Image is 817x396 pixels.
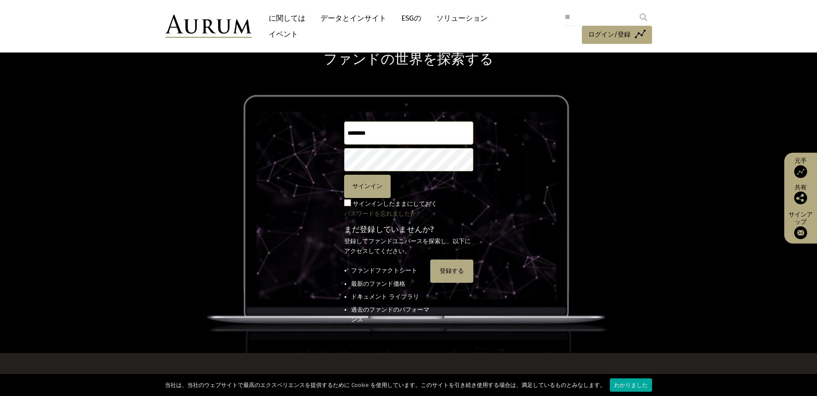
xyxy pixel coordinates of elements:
[794,192,807,204] img: この投稿を共有する
[588,29,631,40] span: ログイン/登録
[397,10,426,26] a: ESGの
[264,26,298,42] a: イベント
[610,378,652,392] div: わかりました
[789,157,813,178] a: 元手
[789,211,813,239] a: サインアップ
[353,200,437,207] font: サインインしたままにしておく
[316,10,391,26] a: データとインサイト
[344,226,473,233] h4: まだ登録していませんか?
[430,260,473,283] button: 登録する
[344,210,419,217] a: パスワードを忘れましたか?
[582,26,652,44] a: ログイン/登録
[789,211,813,226] font: サインアップ
[351,279,431,289] li: 最新のファンド価格
[795,184,807,191] font: 共有
[794,226,807,239] img: ニュースレターに登録する
[432,10,492,26] a: ソリューション
[794,165,807,178] img: アクセス資金
[351,305,431,325] li: 過去のファンドのパフォーマンス
[344,175,391,198] button: サインイン
[351,292,431,302] li: ドキュメント ライブラリ
[264,10,310,26] a: に関しては
[165,15,252,38] img: オーラム
[344,237,473,256] p: 登録してファンドユニバースを探索し、以下にアクセスしてください。
[351,266,431,275] li: ファンドファクトシート
[635,9,652,26] input: Submit
[165,382,606,388] font: 当社は、当社のウェブサイトで最高のエクスペリエンスを提供するために Cookie を使用しています。このサイトを引き続き使用する場合は、満足しているものとみなします。
[795,157,807,164] font: 元手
